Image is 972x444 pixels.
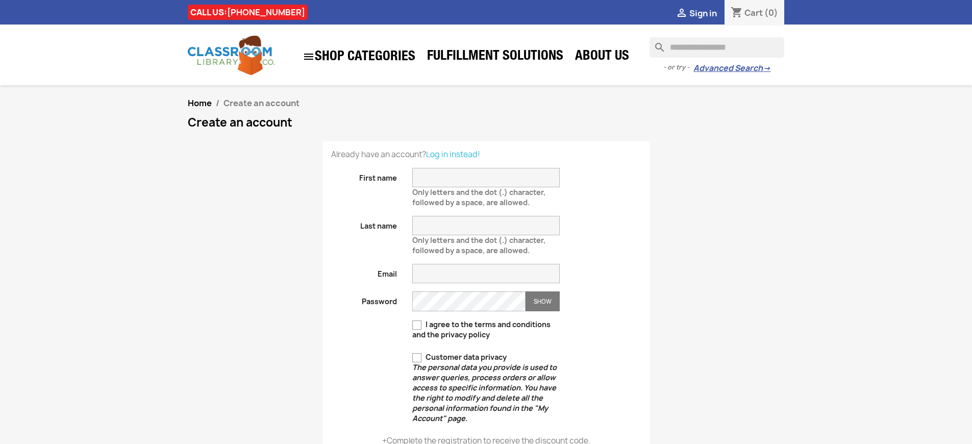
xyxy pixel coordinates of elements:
span: Create an account [223,97,300,109]
label: Password [323,291,405,307]
span: Only letters and the dot (.) character, followed by a space, are allowed. [412,183,545,207]
label: I agree to the terms and conditions and the privacy policy [412,319,560,340]
a: Fulfillment Solutions [422,47,568,67]
span: (0) [764,7,778,18]
span: Cart [744,7,763,18]
input: Search [650,37,784,58]
a: Log in instead! [426,149,480,160]
span: → [763,63,770,73]
a: Home [188,97,212,109]
i:  [676,8,688,20]
div: CALL US: [188,5,308,20]
em: The personal data you provide is used to answer queries, process orders or allow access to specif... [412,362,557,423]
span: Only letters and the dot (.) character, followed by a space, are allowed. [412,231,545,255]
input: Password input [412,291,526,311]
img: Classroom Library Company [188,36,275,75]
a: SHOP CATEGORIES [297,45,420,68]
span: - or try - [663,62,693,72]
p: Already have an account? [331,150,641,160]
label: First name [323,168,405,183]
a:  Sign in [676,8,717,19]
i:  [303,51,315,63]
span: Sign in [689,8,717,19]
label: Last name [323,216,405,231]
a: [PHONE_NUMBER] [227,7,305,18]
i: search [650,37,662,50]
h1: Create an account [188,116,785,129]
a: About Us [570,47,634,67]
i: shopping_cart [731,7,743,19]
label: Customer data privacy [412,352,560,424]
label: Email [323,264,405,279]
button: Show [526,291,560,311]
a: Advanced Search→ [693,63,770,73]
